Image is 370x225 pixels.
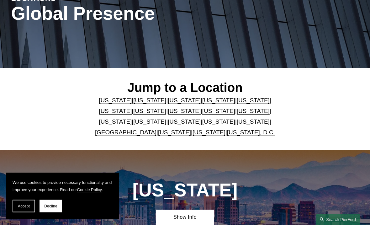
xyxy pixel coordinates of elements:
a: [US_STATE] [237,97,270,104]
p: | | | | | | | | | | | | | | | | | | [83,95,286,138]
a: [US_STATE] [168,108,201,115]
span: Accept [18,204,30,208]
a: [US_STATE] [158,129,191,136]
button: Accept [13,200,35,212]
a: [US_STATE] [202,119,235,125]
a: [US_STATE] [99,119,132,125]
a: Show Info [156,210,214,225]
h2: Jump to a Location [83,80,286,96]
h1: [US_STATE] [113,180,257,201]
section: Cookie banner [6,173,119,219]
a: [US_STATE] [133,97,166,104]
a: [US_STATE] [202,97,235,104]
a: [US_STATE] [202,108,235,115]
a: [US_STATE] [133,119,166,125]
a: [US_STATE] [99,97,132,104]
p: We use cookies to provide necessary functionality and improve your experience. Read our . [13,179,113,194]
a: [US_STATE] [99,108,132,115]
a: [US_STATE] [237,108,270,115]
a: [US_STATE] [193,129,225,136]
a: [US_STATE] [168,119,201,125]
a: [US_STATE] [133,108,166,115]
h1: Global Presence [11,3,243,24]
span: Decline [44,204,57,208]
a: [US_STATE] [237,119,270,125]
button: Decline [40,200,62,212]
a: [GEOGRAPHIC_DATA] [95,129,156,136]
a: Cookie Policy [77,187,102,192]
a: [US_STATE] [168,97,201,104]
a: [US_STATE], D.C. [227,129,275,136]
a: Search this site [316,214,360,225]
